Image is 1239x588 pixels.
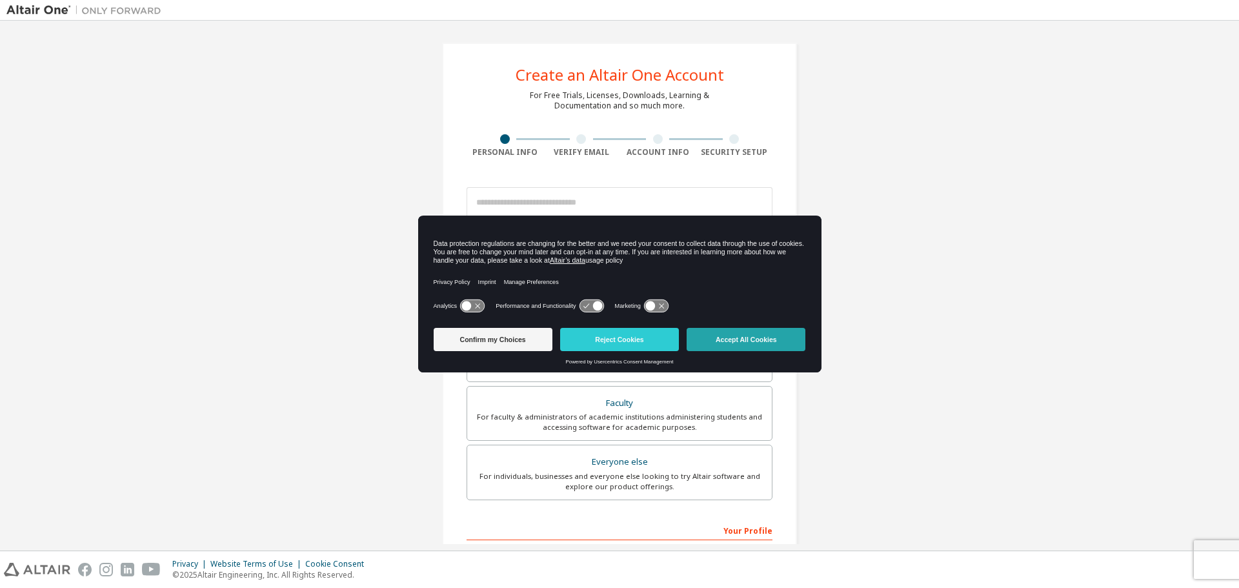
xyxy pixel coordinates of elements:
img: Altair One [6,4,168,17]
div: Privacy [172,559,210,569]
img: altair_logo.svg [4,563,70,576]
div: Everyone else [475,453,764,471]
div: Cookie Consent [305,559,372,569]
div: For Free Trials, Licenses, Downloads, Learning & Documentation and so much more. [530,90,709,111]
img: facebook.svg [78,563,92,576]
div: Security Setup [696,147,773,157]
div: For individuals, businesses and everyone else looking to try Altair software and explore our prod... [475,471,764,492]
div: Website Terms of Use [210,559,305,569]
img: linkedin.svg [121,563,134,576]
div: Your Profile [467,520,772,540]
img: instagram.svg [99,563,113,576]
div: Verify Email [543,147,620,157]
img: youtube.svg [142,563,161,576]
div: Create an Altair One Account [516,67,724,83]
div: Account Info [619,147,696,157]
p: © 2025 Altair Engineering, Inc. All Rights Reserved. [172,569,372,580]
div: Faculty [475,394,764,412]
div: For faculty & administrators of academic institutions administering students and accessing softwa... [475,412,764,432]
div: Personal Info [467,147,543,157]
